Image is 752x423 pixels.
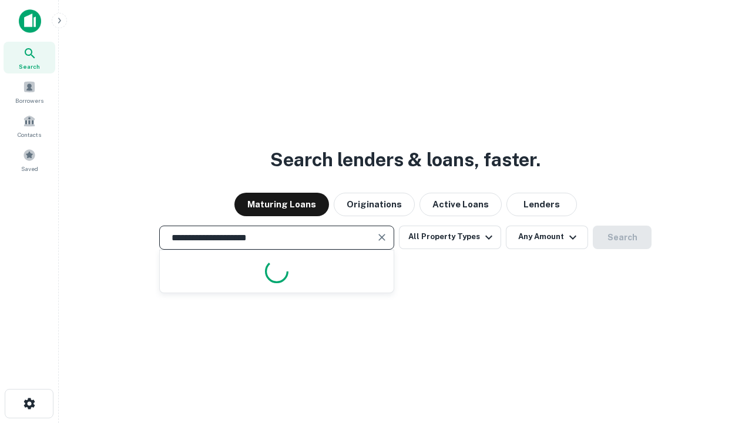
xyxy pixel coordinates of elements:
[506,193,577,216] button: Lenders
[21,164,38,173] span: Saved
[4,110,55,142] a: Contacts
[19,62,40,71] span: Search
[15,96,43,105] span: Borrowers
[4,144,55,176] a: Saved
[334,193,415,216] button: Originations
[693,329,752,385] iframe: Chat Widget
[4,76,55,108] a: Borrowers
[19,9,41,33] img: capitalize-icon.png
[399,226,501,249] button: All Property Types
[506,226,588,249] button: Any Amount
[234,193,329,216] button: Maturing Loans
[419,193,502,216] button: Active Loans
[270,146,540,174] h3: Search lenders & loans, faster.
[374,229,390,246] button: Clear
[4,42,55,73] a: Search
[18,130,41,139] span: Contacts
